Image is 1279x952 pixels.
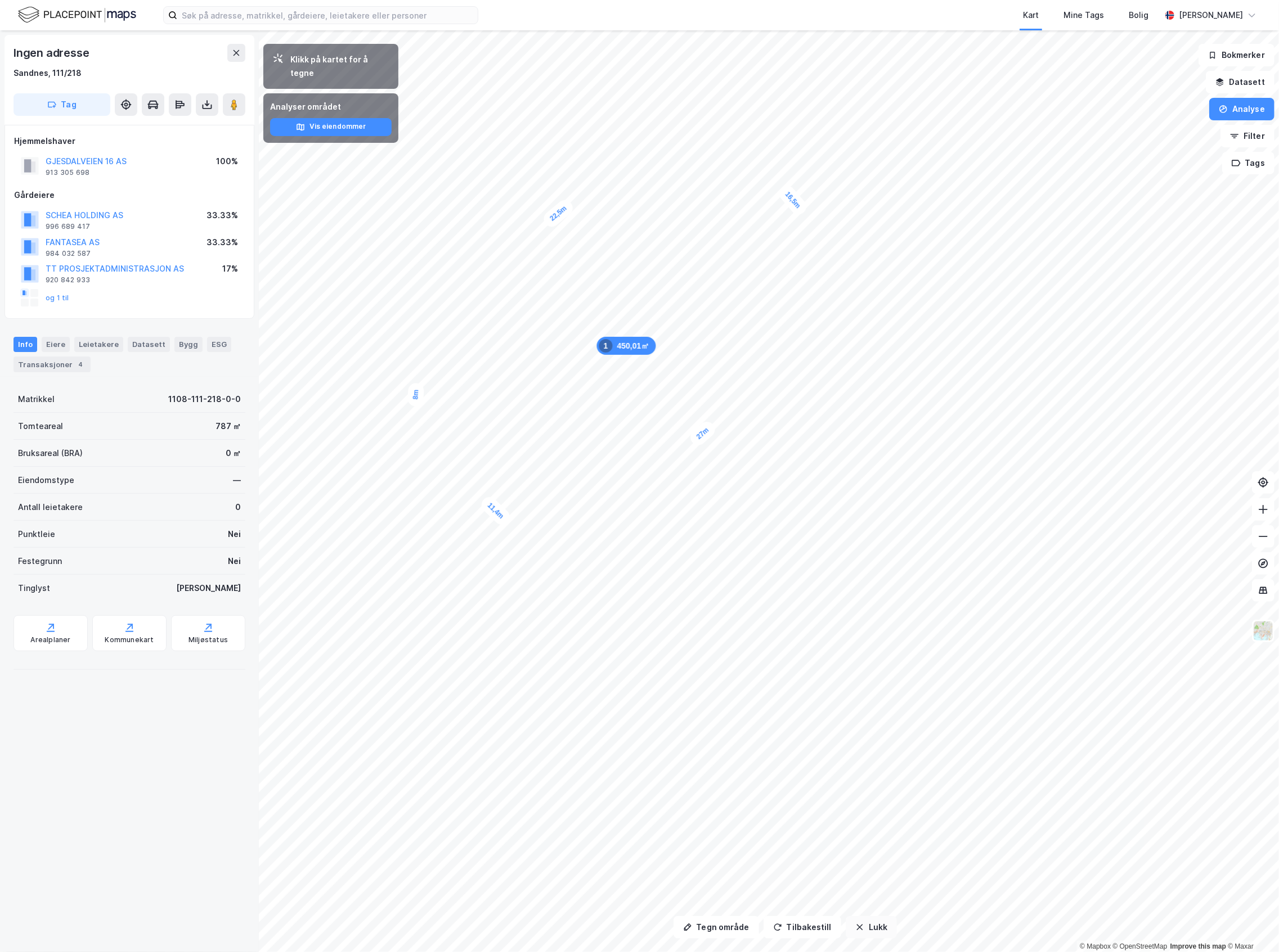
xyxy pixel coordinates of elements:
a: Improve this map [1170,942,1226,950]
div: Ingen adresse [14,44,91,62]
div: Nei [228,554,241,568]
a: Mapbox [1080,942,1111,950]
div: Map marker [407,382,424,407]
div: Kontrollprogram for chat [1223,898,1279,952]
div: Bolig [1129,8,1148,22]
div: Bruksareal (BRA) [18,446,83,460]
div: Bygg [174,337,203,351]
div: Map marker [776,183,809,218]
div: Nei [228,527,241,541]
div: 787 ㎡ [216,419,241,433]
button: Tilbakestill [764,916,841,939]
div: 920 842 933 [46,276,90,285]
div: Klikk på kartet for å tegne [290,53,389,80]
div: Eiere [42,337,70,351]
div: 17% [222,262,238,276]
div: — [233,473,241,487]
div: [PERSON_NAME] [176,581,241,595]
input: Søk på adresse, matrikkel, gårdeiere, leietakere eller personer [177,7,478,24]
img: logo.f888ab2527a4732fd821a326f86c7f29.svg [18,5,136,25]
button: Vis eiendommer [270,118,392,136]
button: Datasett [1206,71,1274,93]
div: Antall leietakere [18,500,83,514]
button: Tags [1222,152,1274,174]
div: 33.33% [207,236,238,249]
div: Analyser området [270,100,392,114]
div: Gårdeiere [14,188,245,202]
div: Info [14,337,37,351]
button: Tag [14,93,110,116]
button: Tegn område [674,916,759,939]
button: Lukk [846,916,897,939]
div: Datasett [128,337,170,351]
div: [PERSON_NAME] [1179,8,1243,22]
div: Map marker [478,494,513,527]
iframe: Chat Widget [1223,898,1279,952]
div: Matrikkel [18,392,55,406]
div: Festegrunn [18,554,62,568]
div: 984 032 587 [46,249,91,258]
div: 996 689 417 [46,222,90,231]
div: 1 [599,339,613,353]
div: Mine Tags [1063,8,1104,22]
div: 1108-111-218-0-0 [168,392,241,406]
div: Kommunekart [105,635,154,644]
div: Tomteareal [18,419,63,433]
div: 913 305 698 [46,168,89,177]
div: Kart [1023,8,1039,22]
div: Map marker [688,419,719,449]
div: Map marker [597,337,656,355]
div: Miljøstatus [189,635,228,644]
div: ESG [207,337,231,351]
div: Hjemmelshaver [14,134,245,148]
button: Analyse [1209,98,1274,120]
div: 33.33% [207,209,238,222]
div: 100% [216,155,238,168]
a: OpenStreetMap [1113,942,1168,950]
img: Z [1253,620,1274,642]
div: Sandnes, 111/218 [14,66,82,80]
div: 0 ㎡ [226,446,241,460]
div: Punktleie [18,527,55,541]
div: Transaksjoner [14,357,91,372]
div: Eiendomstype [18,473,74,487]
div: Map marker [541,197,576,230]
div: Tinglyst [18,581,50,595]
div: 4 [75,359,86,370]
div: Leietakere [74,337,123,351]
div: Arealplaner [30,635,70,644]
button: Filter [1220,125,1274,147]
button: Bokmerker [1199,44,1274,66]
div: 0 [235,500,241,514]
